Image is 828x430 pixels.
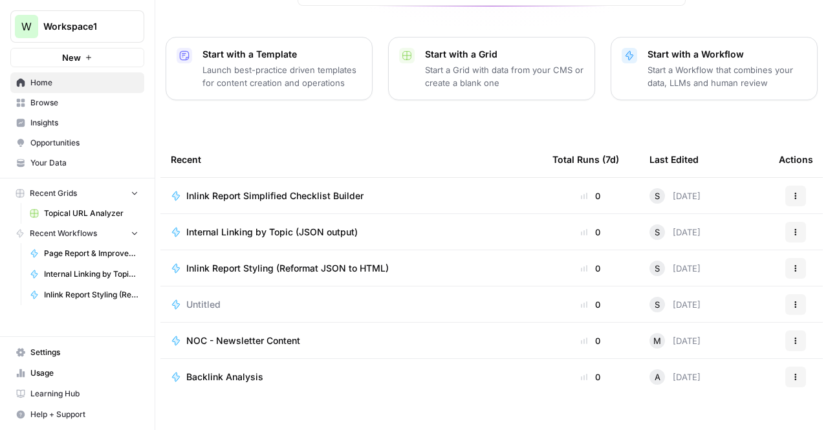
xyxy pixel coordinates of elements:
[44,289,138,301] span: Inlink Report Styling (Reformat JSON to HTML)
[552,298,629,311] div: 0
[24,203,144,224] a: Topical URL Analyzer
[171,371,532,383] a: Backlink Analysis
[30,228,97,239] span: Recent Workflows
[552,226,629,239] div: 0
[62,51,81,64] span: New
[30,347,138,358] span: Settings
[202,48,362,61] p: Start with a Template
[10,113,144,133] a: Insights
[655,371,660,383] span: A
[10,363,144,383] a: Usage
[649,333,701,349] div: [DATE]
[186,371,263,383] span: Backlink Analysis
[552,371,629,383] div: 0
[10,184,144,203] button: Recent Grids
[171,298,532,311] a: Untitled
[171,334,532,347] a: NOC - Newsletter Content
[171,142,532,177] div: Recent
[44,268,138,280] span: Internal Linking by Topic (JSON output)
[171,189,532,202] a: Inlink Report Simplified Checklist Builder
[779,142,813,177] div: Actions
[30,188,77,199] span: Recent Grids
[30,117,138,129] span: Insights
[186,298,221,311] span: Untitled
[10,404,144,425] button: Help + Support
[425,48,584,61] p: Start with a Grid
[10,224,144,243] button: Recent Workflows
[24,285,144,305] a: Inlink Report Styling (Reformat JSON to HTML)
[24,243,144,264] a: Page Report & Improvements Based on GSC Data
[186,334,300,347] span: NOC - Newsletter Content
[648,48,807,61] p: Start with a Workflow
[655,189,660,202] span: S
[552,142,619,177] div: Total Runs (7d)
[186,226,358,239] span: Internal Linking by Topic (JSON output)
[648,63,807,89] p: Start a Workflow that combines your data, LLMs and human review
[166,37,373,100] button: Start with a TemplateLaunch best-practice driven templates for content creation and operations
[611,37,818,100] button: Start with a WorkflowStart a Workflow that combines your data, LLMs and human review
[552,189,629,202] div: 0
[10,10,144,43] button: Workspace: Workspace1
[43,20,122,33] span: Workspace1
[653,334,661,347] span: M
[649,224,701,240] div: [DATE]
[30,367,138,379] span: Usage
[30,97,138,109] span: Browse
[44,208,138,219] span: Topical URL Analyzer
[10,383,144,404] a: Learning Hub
[171,262,532,275] a: Inlink Report Styling (Reformat JSON to HTML)
[649,261,701,276] div: [DATE]
[21,19,32,34] span: W
[186,262,389,275] span: Inlink Report Styling (Reformat JSON to HTML)
[30,77,138,89] span: Home
[649,188,701,204] div: [DATE]
[30,388,138,400] span: Learning Hub
[552,334,629,347] div: 0
[10,92,144,113] a: Browse
[649,297,701,312] div: [DATE]
[655,262,660,275] span: S
[171,226,532,239] a: Internal Linking by Topic (JSON output)
[655,226,660,239] span: S
[388,37,595,100] button: Start with a GridStart a Grid with data from your CMS or create a blank one
[10,133,144,153] a: Opportunities
[10,72,144,93] a: Home
[44,248,138,259] span: Page Report & Improvements Based on GSC Data
[202,63,362,89] p: Launch best-practice driven templates for content creation and operations
[24,264,144,285] a: Internal Linking by Topic (JSON output)
[30,409,138,420] span: Help + Support
[10,48,144,67] button: New
[30,157,138,169] span: Your Data
[425,63,584,89] p: Start a Grid with data from your CMS or create a blank one
[30,137,138,149] span: Opportunities
[655,298,660,311] span: S
[10,153,144,173] a: Your Data
[649,369,701,385] div: [DATE]
[649,142,699,177] div: Last Edited
[186,189,364,202] span: Inlink Report Simplified Checklist Builder
[552,262,629,275] div: 0
[10,342,144,363] a: Settings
